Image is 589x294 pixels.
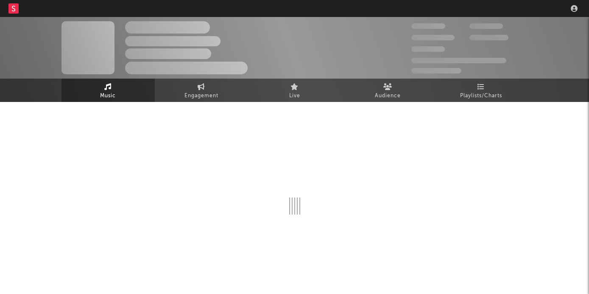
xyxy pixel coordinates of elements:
a: Music [61,79,155,102]
span: Engagement [184,91,218,101]
span: 50,000,000 [411,35,455,40]
span: Audience [375,91,401,101]
span: Jump Score: 85.0 [411,68,461,73]
span: Music [100,91,116,101]
span: 100,000 [411,46,445,52]
span: 50,000,000 Monthly Listeners [411,58,506,63]
a: Live [248,79,341,102]
span: Live [289,91,300,101]
span: 100,000 [469,23,503,29]
span: 300,000 [411,23,445,29]
span: 1,000,000 [469,35,508,40]
a: Playlists/Charts [435,79,528,102]
a: Audience [341,79,435,102]
span: Playlists/Charts [460,91,502,101]
a: Engagement [155,79,248,102]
